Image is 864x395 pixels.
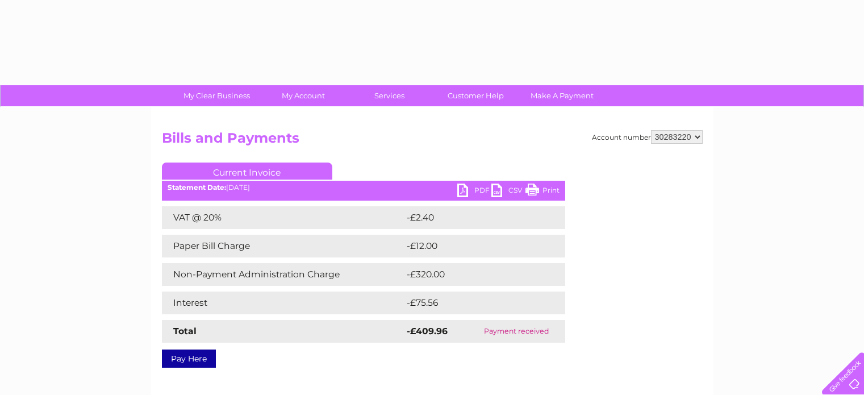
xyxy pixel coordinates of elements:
td: Paper Bill Charge [162,235,404,257]
a: My Account [256,85,350,106]
a: CSV [491,184,525,200]
a: Make A Payment [515,85,609,106]
b: Statement Date: [168,183,226,192]
a: Pay Here [162,350,216,368]
a: PDF [457,184,491,200]
div: Account number [592,130,703,144]
a: Services [343,85,436,106]
strong: -£409.96 [407,326,448,336]
strong: Total [173,326,197,336]
a: Print [525,184,560,200]
td: -£2.40 [404,206,541,229]
a: My Clear Business [170,85,264,106]
td: VAT @ 20% [162,206,404,229]
a: Current Invoice [162,163,332,180]
td: -£12.00 [404,235,544,257]
a: Customer Help [429,85,523,106]
td: -£320.00 [404,263,546,286]
td: Non-Payment Administration Charge [162,263,404,286]
td: Interest [162,292,404,314]
h2: Bills and Payments [162,130,703,152]
div: [DATE] [162,184,565,192]
td: Payment received [468,320,565,343]
td: -£75.56 [404,292,544,314]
